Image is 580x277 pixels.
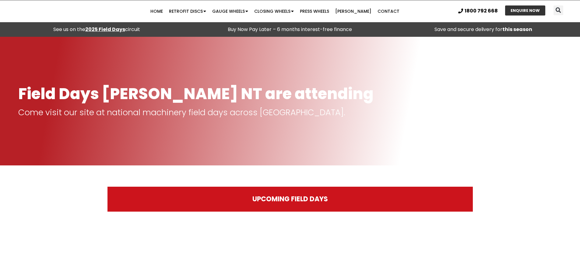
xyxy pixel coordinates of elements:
[332,5,374,17] a: [PERSON_NAME]
[375,227,436,275] img: YorkePeninsula-FieldDays
[465,9,498,13] span: 1800 792 668
[505,5,545,16] a: ENQUIRE NOW
[112,5,437,17] nav: Menu
[18,2,79,21] img: Ryan NT logo
[147,5,166,17] a: Home
[209,5,251,17] a: Gauge Wheels
[297,5,332,17] a: Press Wheels
[511,9,540,12] span: ENQUIRE NOW
[458,9,498,13] a: 1800 792 668
[166,5,209,17] a: Retrofit Discs
[120,196,461,203] h2: UPCOMING FIELD DAYS
[374,5,402,17] a: Contact
[18,85,562,102] h1: Field Days [PERSON_NAME] NT are attending
[196,25,384,34] p: Buy Now Pay Later – 6 months interest-free finance
[502,26,532,33] strong: this season
[3,25,190,34] div: See us on the circuit
[251,5,297,17] a: Closing Wheels
[18,108,562,117] p: Come visit our site at national machinery field days across [GEOGRAPHIC_DATA].
[85,26,125,33] a: 2025 Field Days
[390,25,577,34] p: Save and secure delivery for
[144,227,205,275] img: Newdegate Field Days Logo
[554,5,563,15] div: Search
[259,227,320,275] img: Henty Field Days Logo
